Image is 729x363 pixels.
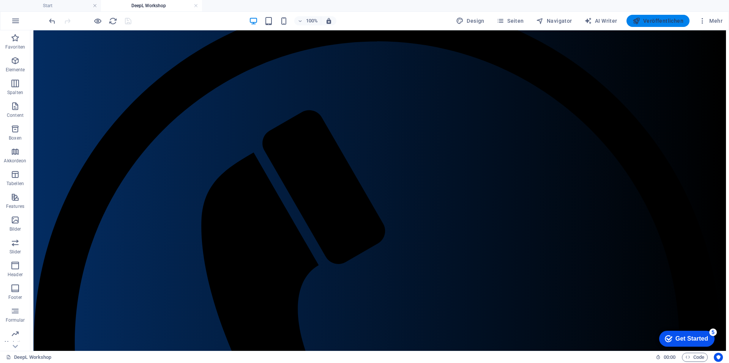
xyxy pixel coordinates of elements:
[626,15,690,27] button: Veröffentlichen
[6,317,25,323] p: Formular
[6,203,24,209] p: Features
[6,67,25,73] p: Elemente
[9,249,21,255] p: Slider
[536,17,572,25] span: Navigator
[656,353,676,362] h6: Session-Zeit
[6,181,24,187] p: Tabellen
[294,16,321,25] button: 100%
[6,4,62,20] div: Get Started 5 items remaining, 0% complete
[93,16,102,25] button: Klicke hier, um den Vorschau-Modus zu verlassen
[48,17,57,25] i: Rückgängig: Überschrift ändern (Strg+Z)
[669,354,670,360] span: :
[533,15,575,27] button: Navigator
[664,353,675,362] span: 00 00
[4,158,26,164] p: Akkordeon
[9,135,22,141] p: Boxen
[453,15,488,27] button: Design
[699,17,723,25] span: Mehr
[7,112,24,118] p: Content
[6,353,51,362] a: Klick, um Auswahl aufzuheben. Doppelklick öffnet Seitenverwaltung
[696,15,726,27] button: Mehr
[456,17,484,25] span: Design
[497,17,524,25] span: Seiten
[685,353,704,362] span: Code
[9,226,21,232] p: Bilder
[682,353,708,362] button: Code
[8,294,22,300] p: Footer
[5,44,25,50] p: Favoriten
[8,272,23,278] p: Header
[581,15,620,27] button: AI Writer
[7,90,23,96] p: Spalten
[101,2,202,10] h4: DeepL Workshop
[306,16,318,25] h6: 100%
[47,16,57,25] button: undo
[56,2,64,9] div: 5
[633,17,683,25] span: Veröffentlichen
[584,17,617,25] span: AI Writer
[108,16,117,25] button: reload
[5,340,25,346] p: Marketing
[494,15,527,27] button: Seiten
[109,17,117,25] i: Seite neu laden
[22,8,55,15] div: Get Started
[714,353,723,362] button: Usercentrics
